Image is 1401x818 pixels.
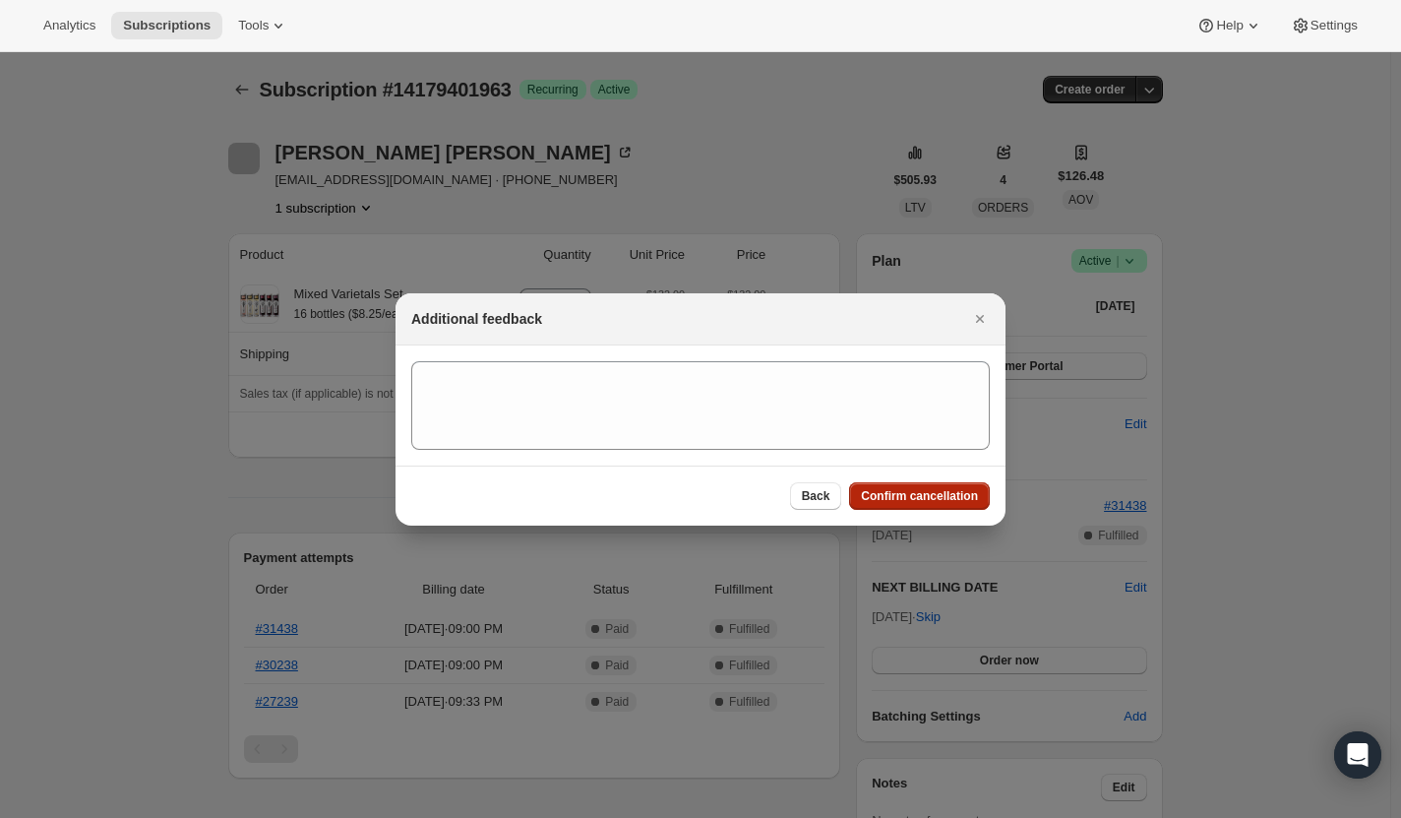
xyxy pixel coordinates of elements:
span: Analytics [43,18,95,33]
span: Help [1216,18,1243,33]
span: Confirm cancellation [861,488,978,504]
button: Help [1185,12,1274,39]
button: Close [966,305,994,333]
button: Back [790,482,842,510]
button: Tools [226,12,300,39]
span: Settings [1310,18,1358,33]
span: Tools [238,18,269,33]
button: Analytics [31,12,107,39]
div: Open Intercom Messenger [1334,731,1381,779]
span: Subscriptions [123,18,211,33]
button: Confirm cancellation [849,482,990,510]
span: Back [802,488,830,504]
button: Settings [1279,12,1370,39]
h2: Additional feedback [411,309,542,329]
button: Subscriptions [111,12,222,39]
